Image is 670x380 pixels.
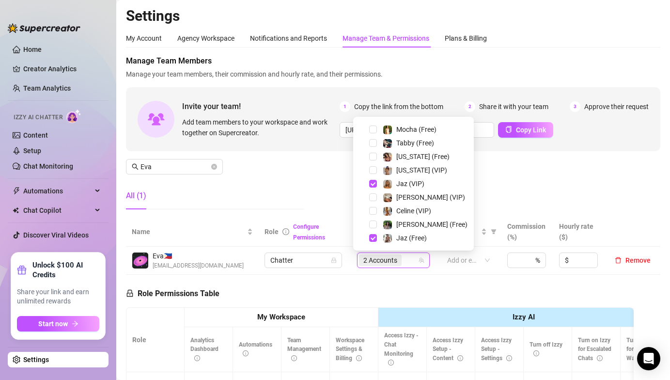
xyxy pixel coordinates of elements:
img: Georgia (VIP) [383,166,392,175]
span: copy [505,126,512,133]
span: info-circle [356,355,362,361]
span: team [419,257,424,263]
h5: Role Permissions Table [126,288,219,300]
div: Manage Team & Permissions [343,33,429,44]
div: Open Intercom Messenger [637,347,660,370]
span: [PERSON_NAME] (VIP) [396,193,465,201]
a: Setup [23,147,41,155]
div: My Account [126,33,162,44]
span: Select tree node [369,180,377,188]
th: Hourly rate ($) [553,217,605,247]
span: lock [331,257,337,263]
img: Jaz (Free) [383,234,392,243]
span: [US_STATE] (VIP) [396,166,447,174]
img: Celine (VIP) [383,207,392,216]
span: info-circle [194,355,200,361]
div: All (1) [126,190,146,202]
span: [EMAIL_ADDRESS][DOMAIN_NAME] [153,261,244,270]
span: Start now [38,320,68,328]
span: Manage your team members, their commission and hourly rate, and their permissions. [126,69,660,79]
button: Remove [611,254,654,266]
span: filter [491,229,497,235]
span: Team Management [287,337,321,362]
span: [US_STATE] (Free) [396,153,450,160]
img: Mocha (Free) [383,126,392,134]
button: close-circle [211,164,217,170]
a: Chat Monitoring [23,162,73,170]
span: arrow-right [72,320,78,327]
a: Settings [23,356,49,364]
span: Copy Link [516,126,546,134]
span: 2 [465,101,475,112]
span: Celine (VIP) [396,207,431,215]
span: Approve their request [584,101,649,112]
span: Add team members to your workspace and work together on Supercreator. [182,117,336,138]
a: Configure Permissions [293,223,325,241]
span: Automations [239,341,272,357]
span: info-circle [457,355,463,361]
span: info-circle [282,228,289,235]
input: Search members [140,161,209,172]
span: Turn on Izzy for Escalated Chats [578,337,611,362]
span: 2 Accounts [359,254,402,266]
span: Manage Team Members [126,55,660,67]
span: info-circle [533,350,539,356]
span: Izzy AI Chatter [14,113,62,122]
div: Plans & Billing [445,33,487,44]
span: Select tree node [369,193,377,201]
span: Select tree node [369,139,377,147]
span: Access Izzy Setup - Content [433,337,463,362]
strong: My Workspace [257,313,305,321]
span: info-circle [597,355,603,361]
span: Analytics Dashboard [190,337,218,362]
span: Share your link and earn unlimited rewards [17,287,99,306]
span: Chat Copilot [23,203,92,218]
button: Start nowarrow-right [17,316,99,332]
a: Team Analytics [23,84,71,92]
span: Share it with your team [479,101,548,112]
img: Georgia (Free) [383,153,392,161]
button: Copy Link [498,122,553,138]
span: Turn on Izzy for Time Wasters [626,337,659,362]
span: search [132,163,139,170]
span: Access Izzy - Chat Monitoring [384,332,419,366]
strong: Unlock $100 AI Credits [32,260,99,280]
a: Discover Viral Videos [23,231,89,239]
span: Invite your team! [182,100,340,112]
span: Name [132,226,245,237]
span: info-circle [291,355,297,361]
span: Select tree node [369,166,377,174]
span: Workspace Settings & Billing [336,337,364,362]
span: Access Izzy Setup - Settings [481,337,512,362]
span: Select tree node [369,153,377,160]
a: Home [23,46,42,53]
th: Commission (%) [501,217,553,247]
h2: Settings [126,7,660,25]
span: Select tree node [369,126,377,133]
img: AI Chatter [66,109,81,123]
th: Role [126,308,185,372]
img: Chat Copilot [13,207,19,214]
img: logo-BBDzfeDw.svg [8,23,80,33]
span: delete [615,257,622,264]
span: Select tree node [369,221,377,228]
span: Automations [23,183,92,199]
img: Jaz (VIP) [383,180,392,189]
span: Jaz (Free) [396,234,427,242]
span: Turn off Izzy [530,341,562,357]
span: Tabby (Free) [396,139,434,147]
span: info-circle [388,360,394,365]
span: Chatter [270,253,336,268]
span: 2 Accounts [363,255,397,266]
img: Eva [132,253,148,269]
span: info-circle [506,355,512,361]
span: 3 [570,101,580,112]
th: Name [126,217,259,247]
a: Creator Analytics [23,61,101,77]
span: Select tree node [369,234,377,242]
div: Notifications and Reports [250,33,327,44]
img: Chloe (VIP) [383,193,392,202]
img: Chloe (Free) [383,221,392,229]
span: Role [265,228,279,236]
